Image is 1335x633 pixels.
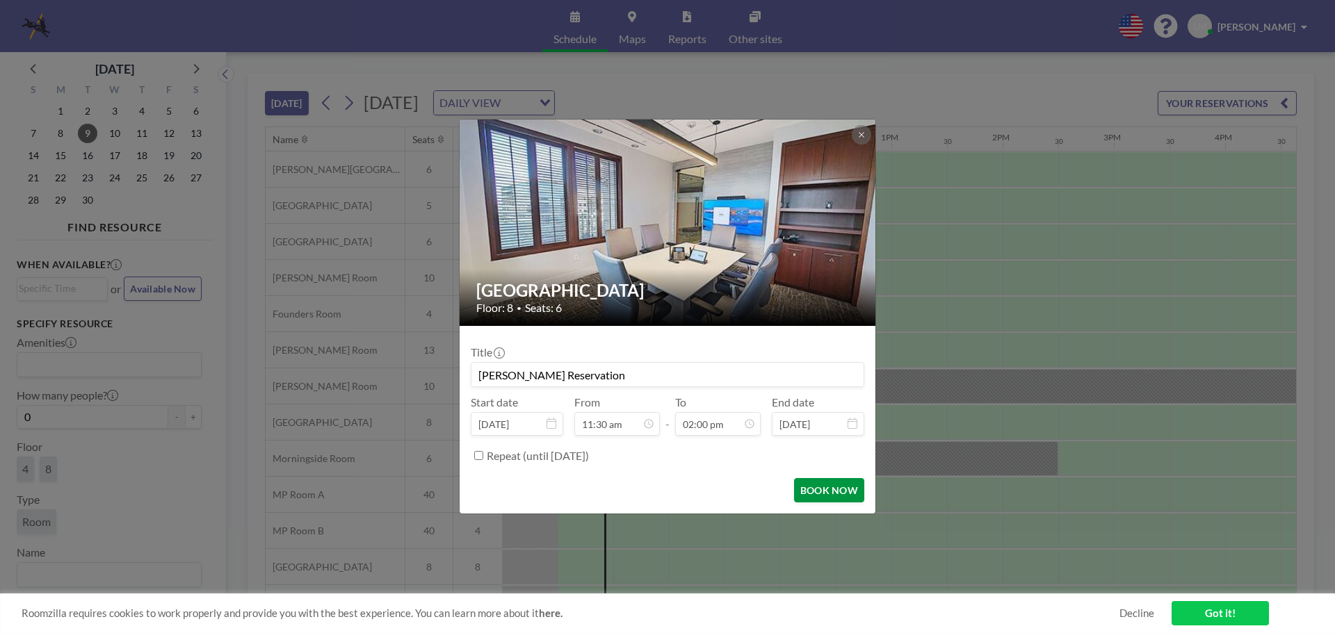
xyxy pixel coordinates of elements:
[675,395,686,409] label: To
[460,66,877,379] img: 537.jpg
[525,301,562,315] span: Seats: 6
[665,400,670,431] span: -
[471,395,518,409] label: Start date
[471,363,864,386] input: Linda's reservation
[539,607,563,619] a: here.
[1119,607,1154,620] a: Decline
[487,449,589,463] label: Repeat (until [DATE])
[476,301,513,315] span: Floor: 8
[1172,601,1269,625] a: Got it!
[574,395,600,409] label: From
[471,345,503,359] label: Title
[794,478,864,502] button: BOOK NOW
[476,280,860,301] h2: [GEOGRAPHIC_DATA]
[22,607,1119,620] span: Roomzilla requires cookies to work properly and provide you with the best experience. You can lea...
[772,395,814,409] label: End date
[517,303,521,313] span: •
